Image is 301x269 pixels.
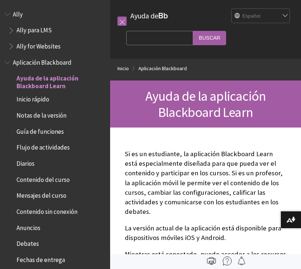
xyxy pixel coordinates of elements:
span: Inicio rápido [17,93,49,103]
span: Contenido sin conexión [17,205,77,215]
p: Si es un estudiante, la aplicación Blackboard Learn está especialmente diseñada para que pueda ve... [125,149,286,216]
span: Mensajes del curso [17,190,66,200]
span: Anuncios [17,222,40,232]
a: Aplicación Blackboard [138,64,187,73]
img: Follow this page [237,257,246,265]
input: Buscar [193,31,226,45]
span: Flujo de actividades [17,141,70,151]
span: Ally para LMS [17,24,52,34]
span: Ally [13,8,23,18]
span: Aplicación Blackboard [13,56,72,66]
strong: Bb [158,11,168,21]
span: Diarios [17,157,35,167]
nav: Book outline for Anthology Ally Help [4,8,106,53]
a: Inicio [117,64,129,73]
span: Guía de funciones [17,125,64,135]
img: Print [207,257,216,265]
img: More help [223,257,232,265]
a: Ayuda deBb [130,11,168,20]
span: Contenido del curso [17,173,70,183]
span: Ayuda de la aplicación Blackboard Learn [145,87,266,121]
span: Fechas de entrega [17,254,65,263]
span: Notas de la versión [17,109,66,119]
span: Debates [17,238,39,248]
span: Ayuda de la aplicación Blackboard Learn [17,72,105,90]
p: La versión actual de la aplicación está disponible para dispositivos móviles iOS y Android. [125,223,286,243]
span: Ally for Websites [17,40,61,50]
select: Site Language Selector [232,9,290,24]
